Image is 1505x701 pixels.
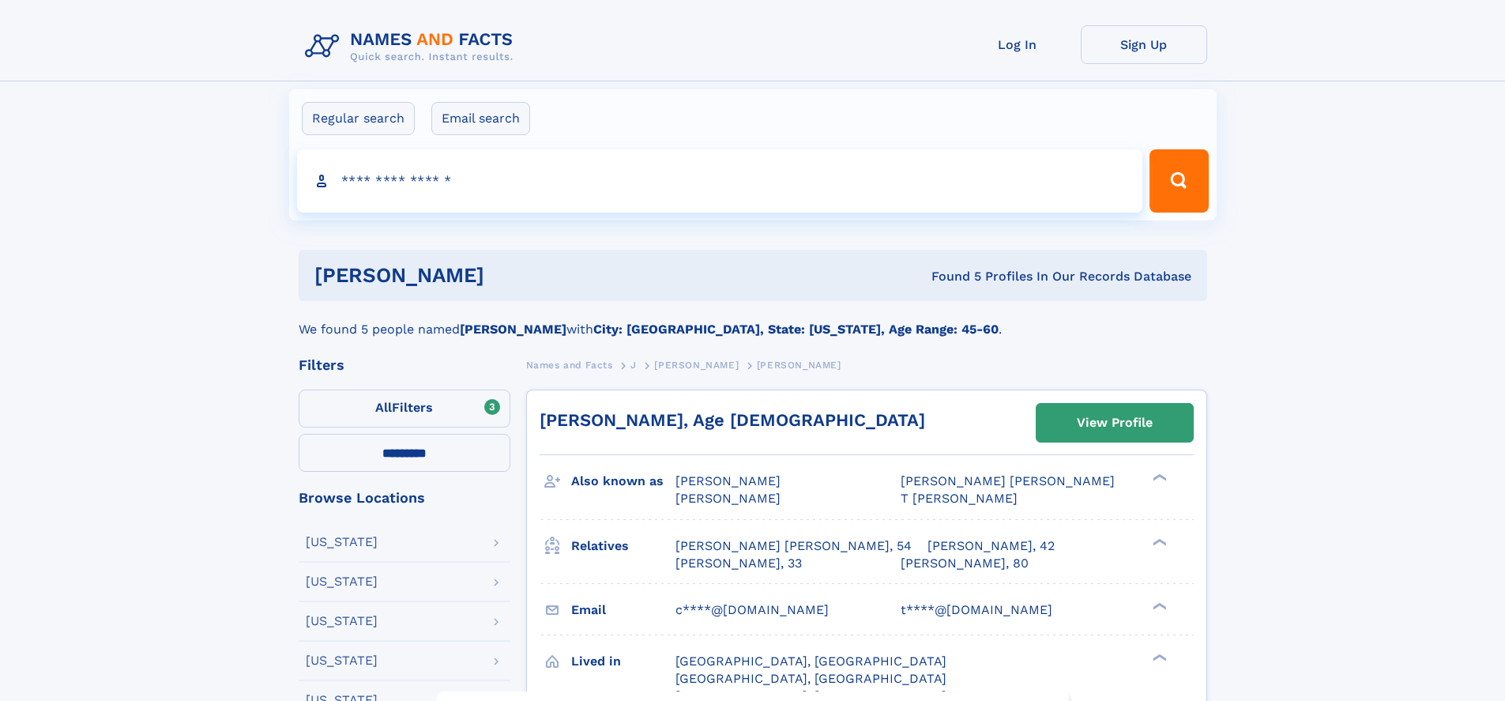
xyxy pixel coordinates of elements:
[675,671,946,686] span: [GEOGRAPHIC_DATA], [GEOGRAPHIC_DATA]
[1037,404,1193,442] a: View Profile
[1081,25,1207,64] a: Sign Up
[675,537,912,555] a: [PERSON_NAME] [PERSON_NAME], 54
[654,360,739,371] span: [PERSON_NAME]
[708,268,1191,285] div: Found 5 Profiles In Our Records Database
[954,25,1081,64] a: Log In
[431,102,530,135] label: Email search
[1149,601,1168,611] div: ❯
[1077,405,1153,441] div: View Profile
[571,468,675,495] h3: Also known as
[654,355,739,375] a: [PERSON_NAME]
[630,355,637,375] a: J
[306,575,378,588] div: [US_STATE]
[460,322,566,337] b: [PERSON_NAME]
[571,648,675,675] h3: Lived in
[540,410,925,430] a: [PERSON_NAME], Age [DEMOGRAPHIC_DATA]
[1149,473,1168,483] div: ❯
[757,360,841,371] span: [PERSON_NAME]
[299,390,510,428] label: Filters
[675,473,781,488] span: [PERSON_NAME]
[297,149,1143,213] input: search input
[630,360,637,371] span: J
[306,615,378,628] div: [US_STATE]
[299,25,526,68] img: Logo Names and Facts
[901,555,1029,572] a: [PERSON_NAME], 80
[306,536,378,548] div: [US_STATE]
[1149,537,1168,547] div: ❯
[927,537,1055,555] a: [PERSON_NAME], 42
[675,555,802,572] a: [PERSON_NAME], 33
[901,491,1018,506] span: T [PERSON_NAME]
[306,654,378,667] div: [US_STATE]
[299,491,510,505] div: Browse Locations
[302,102,415,135] label: Regular search
[675,491,781,506] span: [PERSON_NAME]
[1149,652,1168,662] div: ❯
[314,266,708,285] h1: [PERSON_NAME]
[299,358,510,372] div: Filters
[299,301,1207,339] div: We found 5 people named with .
[571,597,675,624] h3: Email
[375,400,392,415] span: All
[526,355,613,375] a: Names and Facts
[1149,149,1208,213] button: Search Button
[571,533,675,560] h3: Relatives
[901,473,1115,488] span: [PERSON_NAME] [PERSON_NAME]
[593,322,999,337] b: City: [GEOGRAPHIC_DATA], State: [US_STATE], Age Range: 45-60
[675,654,946,669] span: [GEOGRAPHIC_DATA], [GEOGRAPHIC_DATA]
